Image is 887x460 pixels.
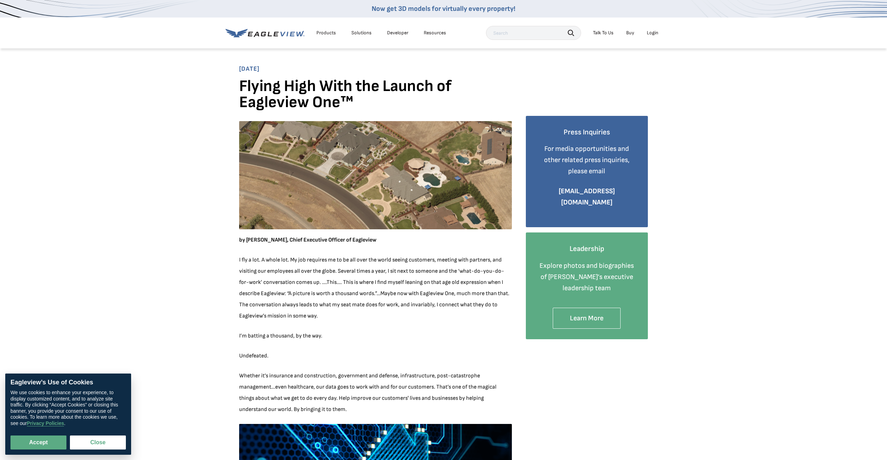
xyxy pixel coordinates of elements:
[316,30,336,36] div: Products
[593,30,614,36] div: Talk To Us
[27,421,64,427] a: Privacy Policies
[553,308,621,329] a: Learn More
[626,30,634,36] a: Buy
[372,5,515,13] a: Now get 3D models for virtually every property!
[70,435,126,449] button: Close
[424,30,446,36] div: Resources
[486,26,581,40] input: Search
[239,78,512,116] h1: Flying High With the Launch of Eagleview One™
[536,243,638,255] h4: Leadership
[239,330,512,342] p: I’m batting a thousand, by the way.
[536,260,638,294] p: Explore photos and biographies of [PERSON_NAME]’s executive leadership team
[536,143,638,177] p: For media opportunities and other related press inquiries, please email
[239,370,512,415] p: Whether it’s insurance and construction, government and defense, infrastructure, post-catastrophe...
[239,65,648,73] span: [DATE]
[10,379,126,386] div: Eagleview’s Use of Cookies
[239,255,512,322] p: I fly a lot. A whole lot. My job requires me to be all over the world seeing customers, meeting w...
[559,187,615,207] a: [EMAIL_ADDRESS][DOMAIN_NAME]
[239,237,377,243] strong: by [PERSON_NAME], Chief Executive Officer of Eagleview
[387,30,408,36] a: Developer
[647,30,658,36] div: Login
[10,390,126,427] div: We use cookies to enhance your experience, to display customized content, and to analyze site tra...
[239,350,512,362] p: Undefeated.
[10,435,66,449] button: Accept
[351,30,372,36] div: Solutions
[536,126,638,138] h4: Press Inquiries
[239,121,512,230] img: Aerial view of a suburban neighborhood featuring large homes with landscaped yards, circular driv...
